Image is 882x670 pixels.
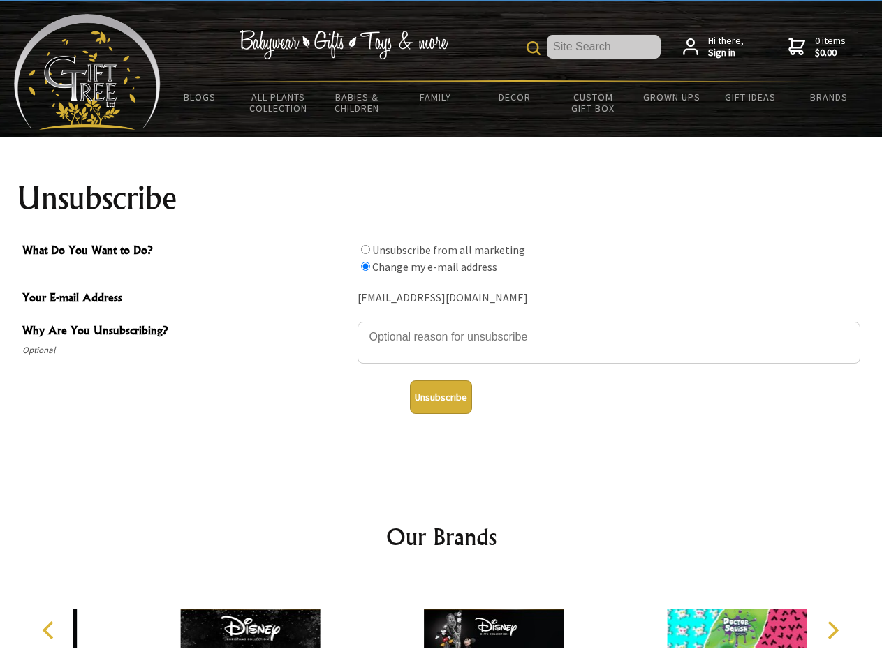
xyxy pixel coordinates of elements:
label: Change my e-mail address [372,260,497,274]
a: BLOGS [161,82,240,112]
span: Your E-mail Address [22,289,351,309]
button: Unsubscribe [410,380,472,414]
img: Babywear - Gifts - Toys & more [239,30,448,59]
span: 0 items [815,34,846,59]
a: Family [397,82,476,112]
a: Brands [790,82,869,112]
strong: $0.00 [815,47,846,59]
img: Babyware - Gifts - Toys and more... [14,14,161,130]
div: [EMAIL_ADDRESS][DOMAIN_NAME] [358,288,860,309]
img: product search [527,41,541,55]
a: Custom Gift Box [554,82,633,123]
span: Hi there, [708,35,744,59]
input: What Do You Want to Do? [361,245,370,254]
a: Decor [475,82,554,112]
textarea: Why Are You Unsubscribing? [358,322,860,364]
a: Gift Ideas [711,82,790,112]
span: Why Are You Unsubscribing? [22,322,351,342]
input: Site Search [547,35,661,59]
a: Hi there,Sign in [683,35,744,59]
a: Grown Ups [632,82,711,112]
button: Previous [35,615,66,646]
a: All Plants Collection [240,82,318,123]
span: Optional [22,342,351,359]
input: What Do You Want to Do? [361,262,370,271]
a: Babies & Children [318,82,397,123]
span: What Do You Want to Do? [22,241,351,262]
strong: Sign in [708,47,744,59]
h2: Our Brands [28,520,855,553]
label: Unsubscribe from all marketing [372,243,525,257]
a: 0 items$0.00 [788,35,846,59]
button: Next [817,615,848,646]
h1: Unsubscribe [17,181,866,215]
